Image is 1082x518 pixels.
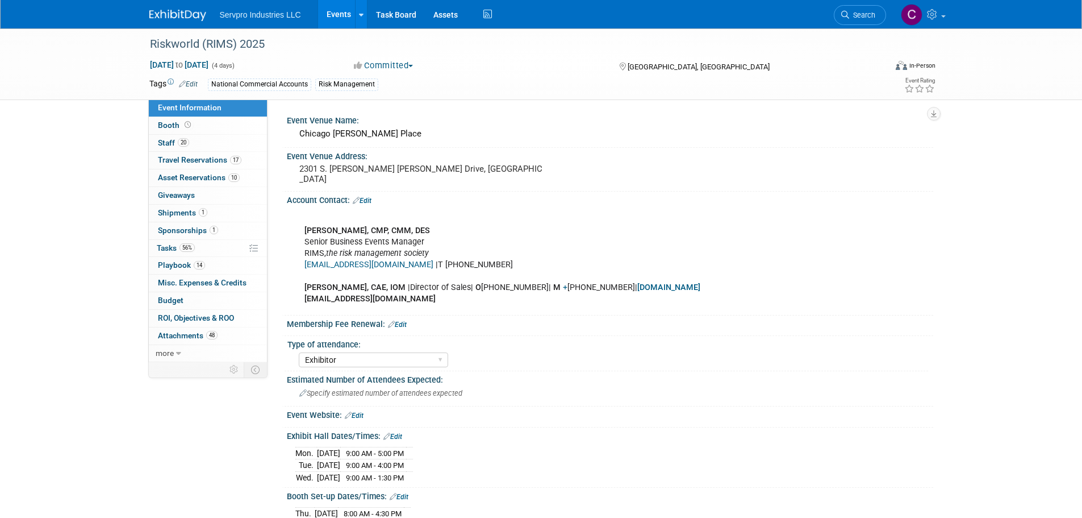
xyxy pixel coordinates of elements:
a: + [563,283,567,292]
div: Event Rating [904,78,935,84]
a: Edit [390,493,408,501]
a: Shipments1 [149,205,267,222]
a: Playbook14 [149,257,267,274]
span: Asset Reservations [158,173,240,182]
a: Asset Reservations10 [149,169,267,187]
span: (4 days) [211,62,235,69]
b: | [471,283,473,292]
div: Risk Management [315,78,378,90]
a: Travel Reservations17 [149,152,267,169]
div: Exhibit Hall Dates/Times: [287,428,933,442]
div: Senior Business Events Manager RIMS, T [PHONE_NUMBER] Director of Sales [PHONE_NUMBER] [PHONE_NUM... [296,208,808,311]
span: ROI, Objectives & ROO [158,313,234,322]
a: more [149,345,267,362]
b: [PERSON_NAME], CAE, IOM | [304,283,410,292]
span: [DATE] [DATE] [149,60,209,70]
div: In-Person [909,61,935,70]
pre: 2301 S. [PERSON_NAME] [PERSON_NAME] Drive, [GEOGRAPHIC_DATA] [299,164,544,184]
span: [GEOGRAPHIC_DATA], [GEOGRAPHIC_DATA] [628,63,770,71]
b: | [436,260,438,270]
span: 9:00 AM - 1:30 PM [346,474,404,482]
a: Booth [149,117,267,134]
a: Giveaways [149,187,267,204]
div: Event Format [819,59,936,76]
span: Servpro Industries LLC [220,10,301,19]
b: | [635,283,637,292]
a: Edit [179,80,198,88]
div: Estimated Number of Attendees Expected: [287,371,933,386]
td: Mon. [295,447,317,459]
span: 10 [228,173,240,182]
span: Misc. Expenses & Credits [158,278,247,287]
span: more [156,349,174,358]
b: [PERSON_NAME], CMP, CMM, DES [304,226,430,235]
i: the risk management society [326,248,429,258]
span: Shipments [158,208,207,217]
span: 56% [179,243,195,252]
span: Specify estimated number of attendees expected [299,389,462,397]
span: Event Information [158,103,222,112]
td: Personalize Event Tab Strip [224,362,244,377]
span: Attachments [158,331,218,340]
a: Search [834,5,886,25]
div: National Commercial Accounts [208,78,311,90]
a: Sponsorships1 [149,222,267,239]
a: Event Information [149,100,267,117]
span: Travel Reservations [158,155,241,164]
td: Toggle Event Tabs [244,362,267,377]
span: Tasks [157,243,195,252]
a: [DOMAIN_NAME] [637,283,700,292]
a: Edit [383,433,402,441]
span: Booth [158,121,193,130]
span: 48 [206,331,218,339]
span: 9:00 AM - 4:00 PM [346,461,404,470]
span: to [174,60,185,69]
span: Budget [158,296,183,305]
div: Chicago [PERSON_NAME] Place [295,125,925,143]
img: ExhibitDay [149,10,206,21]
td: Tue. [295,459,317,472]
a: Misc. Expenses & Credits [149,275,267,292]
a: Attachments48 [149,328,267,345]
div: Event Venue Address: [287,148,933,162]
div: Event Venue Name: [287,112,933,126]
td: [DATE] [317,471,340,483]
a: Edit [345,412,364,420]
button: Committed [350,60,417,72]
span: Search [849,11,875,19]
div: Event Website: [287,407,933,421]
span: 20 [178,138,189,147]
span: 8:00 AM - 4:30 PM [344,509,402,518]
td: Wed. [295,471,317,483]
img: Chris Chassagneux [901,4,922,26]
td: [DATE] [317,459,340,472]
span: Staff [158,138,189,147]
span: 1 [210,226,218,234]
div: Type of attendance: [287,336,928,350]
a: Edit [353,197,371,205]
span: Giveaways [158,190,195,200]
a: Staff20 [149,135,267,152]
span: 17 [230,156,241,164]
b: O [475,283,481,292]
b: | M [549,283,561,292]
a: Edit [388,321,407,329]
span: Playbook [158,260,205,270]
b: [EMAIL_ADDRESS][DOMAIN_NAME] [304,294,436,304]
div: Account Contact: [287,192,933,206]
span: 1 [199,208,207,217]
a: Tasks56% [149,240,267,257]
span: 14 [194,261,205,270]
img: Format-Inperson.png [896,61,907,70]
a: ROI, Objectives & ROO [149,310,267,327]
td: Tags [149,78,198,91]
td: [DATE] [317,447,340,459]
div: Booth Set-up Dates/Times: [287,488,933,503]
div: Membership Fee Renewal: [287,316,933,330]
span: Booth not reserved yet [182,121,193,129]
a: [EMAIL_ADDRESS][DOMAIN_NAME] [304,260,433,270]
span: 9:00 AM - 5:00 PM [346,449,404,458]
div: Riskworld (RIMS) 2025 [146,34,869,55]
span: Sponsorships [158,226,218,235]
